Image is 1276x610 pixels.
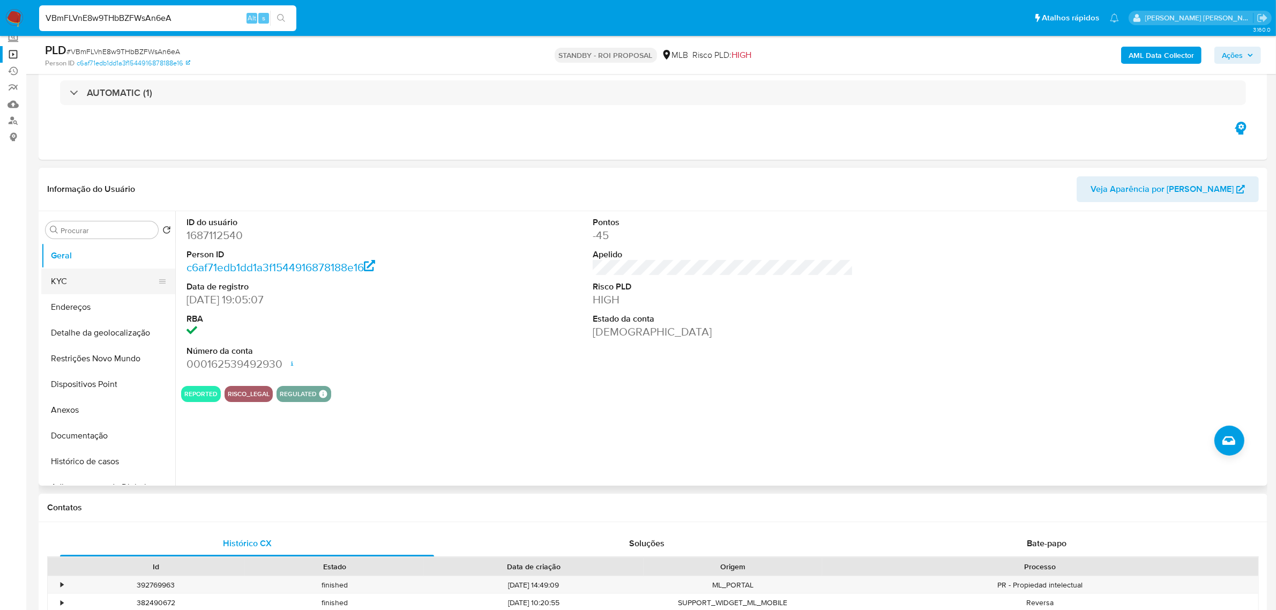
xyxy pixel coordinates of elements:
dt: ID do usuário [186,217,447,228]
span: s [262,13,265,23]
dt: Pontos [593,217,853,228]
span: Ações [1222,47,1243,64]
button: Retornar ao pedido padrão [162,226,171,237]
a: c6af71edb1dd1a3f1544916878188e16 [77,58,190,68]
h1: Informação do Usuário [47,184,135,195]
dd: 1687112540 [186,228,447,243]
span: Soluções [629,537,665,549]
dt: Data de registro [186,281,447,293]
button: Veja Aparência por [PERSON_NAME] [1077,176,1259,202]
b: PLD [45,41,66,58]
div: Origem [651,561,815,572]
button: Anexos [41,397,175,423]
a: Sair [1257,12,1268,24]
button: Procurar [50,226,58,234]
p: emerson.gomes@mercadopago.com.br [1145,13,1253,23]
b: AML Data Collector [1129,47,1194,64]
div: • [61,598,63,608]
button: search-icon [270,11,292,26]
div: Id [74,561,237,572]
span: Veja Aparência por [PERSON_NAME] [1091,176,1234,202]
button: Dispositivos Point [41,371,175,397]
button: Histórico de casos [41,449,175,474]
a: c6af71edb1dd1a3f1544916878188e16 [186,259,375,275]
span: # VBmFLVnE8w9THbBZFWsAn6eA [66,46,180,57]
b: Person ID [45,58,74,68]
button: Documentação [41,423,175,449]
button: Restrições Novo Mundo [41,346,175,371]
span: Atalhos rápidos [1042,12,1099,24]
dt: Risco PLD [593,281,853,293]
dt: Número da conta [186,345,447,357]
dd: [DEMOGRAPHIC_DATA] [593,324,853,339]
p: STANDBY - ROI PROPOSAL [555,48,657,63]
div: 392769963 [66,576,245,594]
div: MLB [661,49,689,61]
button: KYC [41,269,167,294]
input: Procurar [61,226,154,235]
dd: -45 [593,228,853,243]
span: Bate-papo [1027,537,1066,549]
div: Processo [830,561,1251,572]
dd: HIGH [593,292,853,307]
button: Endereços [41,294,175,320]
dt: RBA [186,313,447,325]
button: Ações [1214,47,1261,64]
button: Adiantamentos de Dinheiro [41,474,175,500]
a: Notificações [1110,13,1119,23]
h3: AUTOMATIC (1) [87,87,152,99]
div: AUTOMATIC (1) [60,80,1246,105]
div: Data de criação [431,561,636,572]
button: AML Data Collector [1121,47,1202,64]
span: Alt [248,13,256,23]
dt: Estado da conta [593,313,853,325]
span: 3.160.0 [1253,25,1271,34]
span: HIGH [732,49,752,61]
h1: Contatos [47,502,1259,513]
dt: Apelido [593,249,853,261]
div: ML_PORTAL [644,576,822,594]
dd: 000162539492930 [186,356,447,371]
button: Detalhe da geolocalização [41,320,175,346]
div: finished [245,576,423,594]
div: • [61,580,63,590]
div: PR - Propiedad intelectual [822,576,1258,594]
button: Geral [41,243,175,269]
dt: Person ID [186,249,447,261]
div: Estado [252,561,416,572]
input: Pesquise usuários ou casos... [39,11,296,25]
span: Histórico CX [223,537,272,549]
dd: [DATE] 19:05:07 [186,292,447,307]
div: [DATE] 14:49:09 [424,576,644,594]
span: Risco PLD: [693,49,752,61]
